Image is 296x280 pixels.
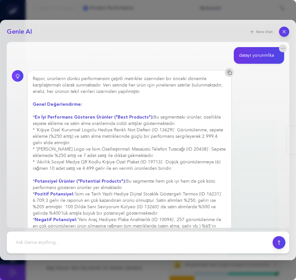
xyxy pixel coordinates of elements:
strong: Genel Değerlendirme: [33,101,82,107]
strong: En İyi Performans Gösteren Ürünler ("Best Products"): [35,114,154,120]
h2: Genie AI [7,27,32,36]
button: Copy [225,68,234,77]
button: New chat [246,27,276,36]
strong: Pozitif Potansiyel: [35,191,74,197]
div: datayı yorunmlka [239,52,274,59]
strong: Negatif Potansiyel: [35,217,77,223]
strong: Potansiyel Ürünler ("Potential Products"): [35,178,126,184]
